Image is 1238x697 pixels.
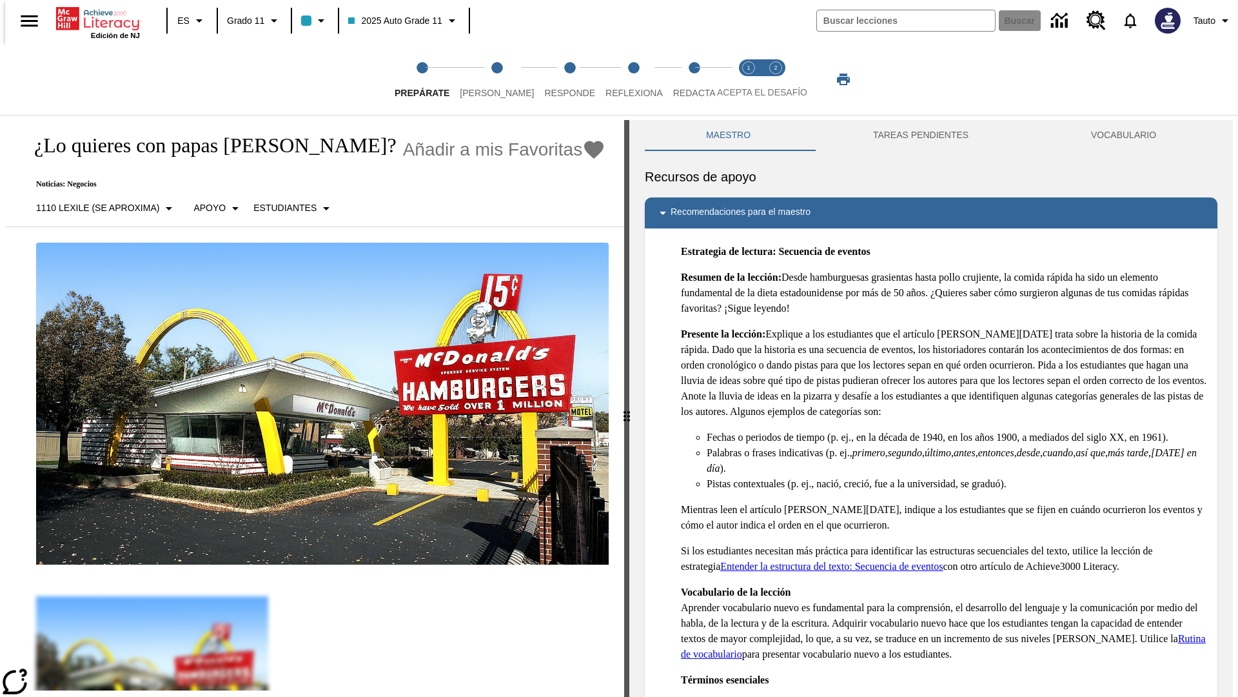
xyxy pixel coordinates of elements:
span: Redacta [673,88,716,98]
em: más tarde [1108,447,1148,458]
div: Instructional Panel Tabs [645,120,1217,151]
span: Añadir a mis Favoritas [403,139,583,160]
button: Tipo de apoyo, Apoyo [188,197,248,220]
strong: Presente la lección: [681,328,765,339]
button: Imprimir [823,68,864,91]
button: Perfil/Configuración [1188,9,1238,32]
button: Añadir a mis Favoritas - ¿Lo quieres con papas fritas? [403,138,606,161]
p: Aprender vocabulario nuevo es fundamental para la comprensión, el desarrollo del lenguaje y la co... [681,585,1207,662]
li: Pistas contextuales (p. ej., nació, creció, fue a la universidad, se graduó). [707,476,1207,492]
p: Noticias: Negocios [21,179,605,189]
span: Grado 11 [227,14,264,28]
div: Portada [56,5,140,39]
button: VOCABULARIO [1030,120,1217,151]
h1: ¿Lo quieres con papas [PERSON_NAME]? [21,134,397,157]
h6: Recursos de apoyo [645,167,1217,187]
a: Centro de recursos, Se abrirá en una pestaña nueva. [1079,3,1114,38]
em: desde [1017,447,1040,458]
em: segundo [888,447,922,458]
button: Seleccionar estudiante [248,197,339,220]
p: Desde hamburguesas grasientas hasta pollo crujiente, la comida rápida ha sido un elemento fundame... [681,270,1207,316]
span: 2025 Auto Grade 11 [348,14,442,28]
button: Acepta el desafío contesta step 2 of 2 [757,44,794,115]
button: Lenguaje: ES, Selecciona un idioma [172,9,213,32]
input: Buscar campo [817,10,995,31]
text: 1 [747,65,750,71]
span: Reflexiona [605,88,663,98]
button: El color de la clase es azul claro. Cambiar el color de la clase. [296,9,334,32]
button: Seleccione Lexile, 1110 Lexile (Se aproxima) [31,197,182,220]
p: Si los estudiantes necesitan más práctica para identificar las estructuras secuenciales del texto... [681,543,1207,574]
p: Recomendaciones para el maestro [671,205,811,221]
span: Tauto [1194,14,1215,28]
li: Fechas o periodos de tiempo (p. ej., en la década de 1940, en los años 1900, a mediados del siglo... [707,430,1207,445]
div: reading [5,120,624,691]
strong: Vocabulario de la lección [681,587,791,598]
img: Uno de los primeros locales de McDonald's, con el icónico letrero rojo y los arcos amarillos. [36,243,609,565]
p: Apoyo [193,201,226,215]
div: Pulsa la tecla de intro o la barra espaciadora y luego presiona las flechas de derecha e izquierd... [624,120,629,697]
button: Clase: 2025 Auto Grade 11, Selecciona una clase [343,9,464,32]
button: TAREAS PENDIENTES [812,120,1030,151]
p: 1110 Lexile (Se aproxima) [36,201,159,215]
p: Estudiantes [253,201,317,215]
img: Avatar [1155,8,1181,34]
button: Reflexiona step 4 of 5 [595,44,673,115]
div: Recomendaciones para el maestro [645,197,1217,228]
a: Centro de información [1043,3,1079,39]
span: Prepárate [395,88,449,98]
strong: Estrategia de lectura: Secuencia de eventos [681,246,870,257]
em: entonces [978,447,1014,458]
div: activity [629,120,1233,697]
span: ACEPTA EL DESAFÍO [717,87,807,97]
li: Palabras o frases indicativas (p. ej., , , , , , , , , , ). [707,445,1207,476]
span: Responde [544,88,595,98]
span: Edición de NJ [91,32,140,39]
button: Acepta el desafío lee step 1 of 2 [730,44,767,115]
em: antes [954,447,976,458]
a: Notificaciones [1114,4,1147,37]
button: Responde step 3 of 5 [534,44,605,115]
button: Prepárate step 1 of 5 [384,44,460,115]
em: así que [1076,447,1105,458]
button: Maestro [645,120,812,151]
p: Mientras leen el artículo [PERSON_NAME][DATE], indique a los estudiantes que se fijen en cuándo o... [681,502,1207,533]
button: Lee step 2 of 5 [449,44,544,115]
span: ES [177,14,190,28]
strong: Términos esenciales [681,674,769,685]
button: Abrir el menú lateral [10,2,48,40]
strong: Resumen de la lección: [681,272,781,283]
span: [PERSON_NAME] [460,88,534,98]
a: Entender la estructura del texto: Secuencia de eventos [720,561,943,572]
button: Escoja un nuevo avatar [1147,4,1188,37]
text: 2 [774,65,777,71]
button: Grado: Grado 11, Elige un grado [222,9,287,32]
button: Redacta step 5 of 5 [663,44,726,115]
em: primero [852,447,885,458]
p: Explique a los estudiantes que el artículo [PERSON_NAME][DATE] trata sobre la historia de la comi... [681,327,1207,419]
em: último [925,447,951,458]
em: cuando [1043,447,1073,458]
